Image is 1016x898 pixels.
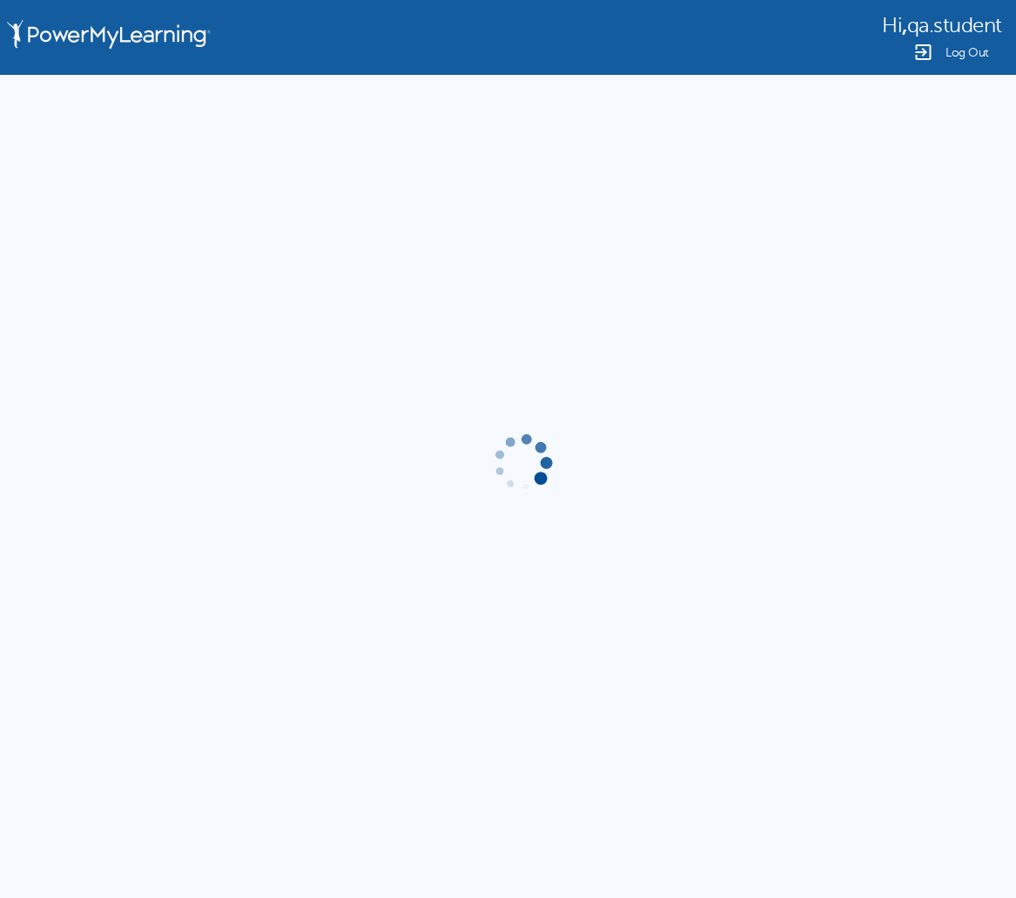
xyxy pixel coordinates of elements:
[945,46,989,59] span: Log Out
[907,14,1002,37] span: qa.student
[882,14,902,37] span: Hi
[912,42,933,63] img: Logout Icon
[490,431,555,495] img: gif-load2.gif
[882,12,1002,37] div: ,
